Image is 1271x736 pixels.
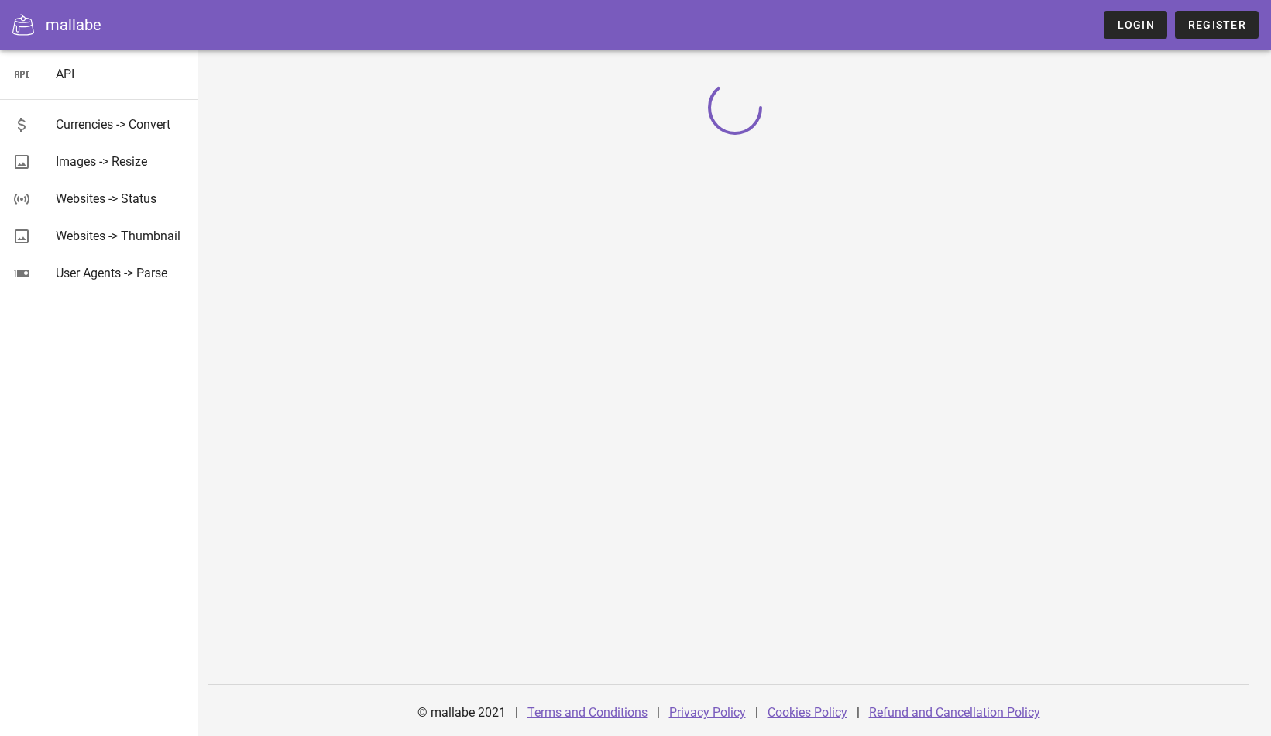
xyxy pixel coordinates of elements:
[56,229,186,243] div: Websites -> Thumbnail
[669,705,746,720] a: Privacy Policy
[408,694,515,731] div: © mallabe 2021
[1187,19,1246,31] span: Register
[1116,19,1154,31] span: Login
[755,694,758,731] div: |
[56,191,186,206] div: Websites -> Status
[56,117,186,132] div: Currencies -> Convert
[869,705,1040,720] a: Refund and Cancellation Policy
[857,694,860,731] div: |
[527,705,648,720] a: Terms and Conditions
[56,266,186,280] div: User Agents -> Parse
[1175,11,1259,39] a: Register
[56,154,186,169] div: Images -> Resize
[1104,11,1166,39] a: Login
[768,705,847,720] a: Cookies Policy
[657,694,660,731] div: |
[46,13,101,36] div: mallabe
[56,67,186,81] div: API
[515,694,518,731] div: |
